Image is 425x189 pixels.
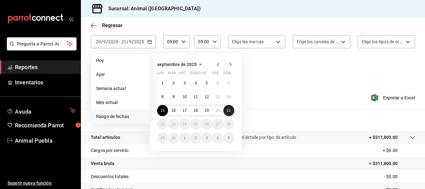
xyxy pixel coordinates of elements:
abbr: martes [168,71,175,78]
button: 7 de septiembre de 2025 [223,78,234,89]
abbr: 22 de septiembre de 2025 [161,122,165,126]
button: 10 de septiembre de 2025 [179,91,190,102]
button: 2 de septiembre de 2025 [168,78,179,89]
span: Elige los canales de venta [297,39,339,45]
button: 29 de septiembre de 2025 [157,132,168,144]
span: Elige los tipos de orden [362,39,404,45]
button: 12 de septiembre de 2025 [201,91,212,102]
button: 15 de septiembre de 2025 [157,105,168,116]
button: 25 de septiembre de 2025 [190,119,201,130]
abbr: 3 de octubre de 2025 [206,136,208,140]
abbr: sábado [212,71,219,78]
button: 18 de septiembre de 2025 [190,105,201,116]
button: open_drawer_menu [68,16,73,21]
span: / [101,39,103,44]
abbr: 6 de septiembre de 2025 [217,81,219,85]
abbr: 7 de septiembre de 2025 [228,81,230,85]
abbr: 25 de septiembre de 2025 [194,122,198,126]
button: 11 de septiembre de 2025 [190,91,201,102]
button: 3 de septiembre de 2025 [179,78,190,89]
abbr: 24 de septiembre de 2025 [183,122,187,126]
abbr: 13 de septiembre de 2025 [216,95,220,99]
button: 8 de septiembre de 2025 [157,91,168,102]
abbr: 1 de septiembre de 2025 [161,81,164,85]
span: Reportes [15,63,76,71]
button: 27 de septiembre de 2025 [212,119,223,130]
abbr: 26 de septiembre de 2025 [205,122,209,126]
span: / [127,39,128,44]
h3: Sucursal: Animal ([GEOGRAPHIC_DATA]) [103,5,201,12]
abbr: miércoles [179,71,185,78]
abbr: 17 de septiembre de 2025 [183,108,187,113]
span: Elige las marcas [232,39,264,45]
span: septiembre de 2025 [157,62,197,67]
p: Descuentos totales [91,173,128,180]
abbr: 28 de septiembre de 2025 [227,122,231,126]
span: / [106,39,108,44]
button: 9 de septiembre de 2025 [168,91,179,102]
span: - [119,39,120,44]
input: ---- [134,39,144,44]
a: Pregunta a Parrot AI [4,45,77,52]
span: Inventarios [15,78,76,87]
p: - $0.00 [384,173,415,180]
button: Regresar [91,22,123,28]
button: 1 de septiembre de 2025 [157,78,168,89]
input: -- [129,39,132,44]
abbr: 2 de octubre de 2025 [195,136,197,140]
button: 3 de octubre de 2025 [201,132,212,144]
button: 1 de octubre de 2025 [179,132,190,144]
abbr: 5 de octubre de 2025 [228,136,230,140]
abbr: 20 de septiembre de 2025 [216,108,220,113]
abbr: 5 de septiembre de 2025 [206,81,208,85]
abbr: 3 de septiembre de 2025 [184,81,186,85]
abbr: 15 de septiembre de 2025 [161,108,165,113]
abbr: 23 de septiembre de 2025 [171,122,175,126]
button: 6 de septiembre de 2025 [212,78,223,89]
span: Mes actual [96,99,144,106]
span: Hoy [96,57,144,64]
button: 22 de septiembre de 2025 [157,119,168,130]
button: 24 de septiembre de 2025 [179,119,190,130]
abbr: 21 de septiembre de 2025 [227,108,231,113]
abbr: jueves [190,71,227,78]
button: 20 de septiembre de 2025 [212,105,223,116]
button: 14 de septiembre de 2025 [223,91,234,102]
button: 30 de septiembre de 2025 [168,132,179,144]
button: 13 de septiembre de 2025 [212,91,223,102]
button: 21 de septiembre de 2025 [223,105,234,116]
input: ---- [108,39,119,44]
span: Recomienda Parrot [15,121,76,130]
abbr: viernes [201,71,206,78]
span: Animal Puebla [15,136,76,145]
abbr: 16 de septiembre de 2025 [171,108,175,113]
abbr: 11 de septiembre de 2025 [194,95,198,99]
abbr: lunes [157,71,164,78]
button: 19 de septiembre de 2025 [201,105,212,116]
abbr: 4 de octubre de 2025 [217,136,219,140]
button: 5 de octubre de 2025 [223,132,234,144]
p: Total artículos [91,134,120,141]
abbr: 8 de septiembre de 2025 [161,95,164,99]
span: Rango de fechas [96,113,144,120]
abbr: 2 de septiembre de 2025 [173,81,175,85]
input: -- [103,39,106,44]
button: 17 de septiembre de 2025 [179,105,190,116]
button: 4 de septiembre de 2025 [190,78,201,89]
span: Ayer [96,71,144,78]
span: Sugerir nueva función [7,180,76,187]
button: 28 de septiembre de 2025 [223,119,234,130]
button: 23 de septiembre de 2025 [168,119,179,130]
span: Semana actual [96,85,144,92]
abbr: 30 de septiembre de 2025 [171,136,175,140]
abbr: 18 de septiembre de 2025 [194,108,198,113]
button: 26 de septiembre de 2025 [201,119,212,130]
p: Cargos por servicio [91,147,129,154]
abbr: domingo [223,71,231,78]
abbr: 10 de septiembre de 2025 [183,95,187,99]
span: Regresar [102,22,123,28]
button: Exportar a Excel [372,94,415,102]
button: 4 de octubre de 2025 [212,132,223,144]
abbr: 14 de septiembre de 2025 [227,95,231,99]
abbr: 4 de septiembre de 2025 [195,81,197,85]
